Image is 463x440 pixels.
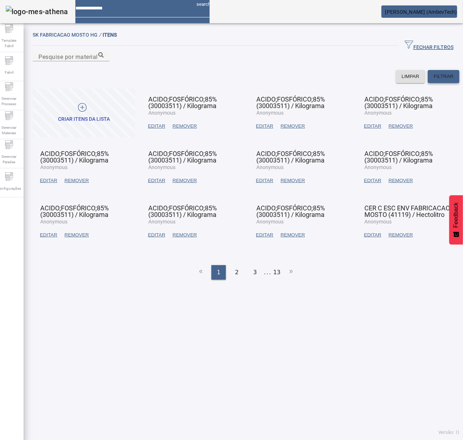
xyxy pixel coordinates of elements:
button: FECHAR FILTROS [399,39,459,52]
button: CRIAR ITENS DA LISTA [33,89,135,137]
li: 13 [273,265,281,280]
span: REMOVER [281,123,305,130]
button: EDITAR [360,120,385,133]
img: logo-mes-athena [6,6,68,17]
span: ACIDO;FOSFÓRICO;85% (30003511) / Kilograma [256,95,325,110]
span: EDITAR [148,177,165,184]
span: CER C ESC ENV FABRICACAO MOSTO (41119) / Hectolitro [364,204,450,218]
button: EDITAR [144,120,169,133]
button: REMOVER [277,174,309,187]
button: Feedback - Mostrar pesquisa [449,195,463,244]
em: / [99,32,101,38]
span: REMOVER [389,123,413,130]
span: 3 [253,268,257,277]
span: REMOVER [65,177,89,184]
span: ACIDO;FOSFÓRICO;85% (30003511) / Kilograma [364,95,433,110]
button: REMOVER [385,229,417,242]
button: REMOVER [385,120,417,133]
span: ITENS [103,32,117,38]
button: EDITAR [252,229,277,242]
button: EDITAR [252,174,277,187]
span: ACIDO;FOSFÓRICO;85% (30003511) / Kilograma [256,150,325,164]
span: Feedback [453,202,459,228]
span: ACIDO;FOSFÓRICO;85% (30003511) / Kilograma [40,204,109,218]
span: REMOVER [281,231,305,239]
span: Versão: () [438,430,459,435]
span: SK FABRICACAO MOSTO HG [33,32,103,38]
span: REMOVER [389,231,413,239]
span: EDITAR [40,231,57,239]
span: [PERSON_NAME] (AmbevTech) [385,9,457,15]
span: EDITAR [40,177,57,184]
button: REMOVER [169,174,201,187]
span: EDITAR [364,177,381,184]
span: EDITAR [148,231,165,239]
span: ACIDO;FOSFÓRICO;85% (30003511) / Kilograma [148,204,217,218]
button: FILTRAR [428,70,459,83]
span: EDITAR [256,177,273,184]
input: Number [38,53,104,61]
span: EDITAR [148,123,165,130]
span: ACIDO;FOSFÓRICO;85% (30003511) / Kilograma [40,150,109,164]
button: EDITAR [144,174,169,187]
span: REMOVER [65,231,89,239]
span: REMOVER [389,177,413,184]
span: FECHAR FILTROS [405,40,454,51]
button: REMOVER [277,229,309,242]
span: ACIDO;FOSFÓRICO;85% (30003511) / Kilograma [148,95,217,110]
span: FILTRAR [434,73,454,80]
button: REMOVER [169,120,201,133]
button: EDITAR [360,229,385,242]
span: REMOVER [173,231,197,239]
mat-label: Pesquise por material [38,53,98,60]
span: ACIDO;FOSFÓRICO;85% (30003511) / Kilograma [364,150,433,164]
span: EDITAR [364,123,381,130]
span: Fabril [3,67,16,77]
span: ACIDO;FOSFÓRICO;85% (30003511) / Kilograma [256,204,325,218]
span: EDITAR [256,123,273,130]
button: EDITAR [252,120,277,133]
button: REMOVER [277,120,309,133]
span: EDITAR [256,231,273,239]
span: 2 [235,268,239,277]
button: EDITAR [36,229,61,242]
span: EDITAR [364,231,381,239]
button: EDITAR [36,174,61,187]
button: REMOVER [385,174,417,187]
span: ACIDO;FOSFÓRICO;85% (30003511) / Kilograma [148,150,217,164]
span: LIMPAR [402,73,419,80]
button: REMOVER [169,229,201,242]
span: REMOVER [173,177,197,184]
button: LIMPAR [396,70,425,83]
span: REMOVER [281,177,305,184]
div: CRIAR ITENS DA LISTA [58,116,110,123]
button: EDITAR [360,174,385,187]
li: ... [264,265,272,280]
button: REMOVER [61,174,92,187]
span: REMOVER [173,123,197,130]
button: EDITAR [144,229,169,242]
button: REMOVER [61,229,92,242]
